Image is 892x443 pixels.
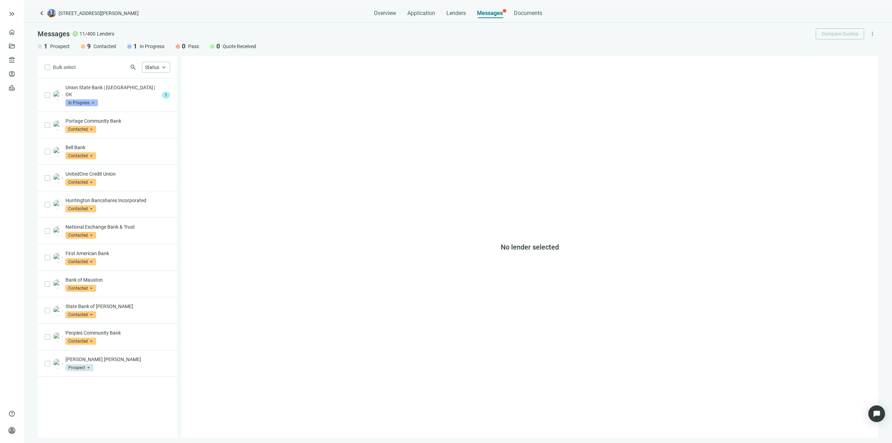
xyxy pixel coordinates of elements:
[59,10,139,17] span: [STREET_ADDRESS][PERSON_NAME]
[38,30,70,38] span: Messages
[53,359,63,368] img: 1b953f7f-4bbe-4084-af76-945163ccd5b7.png
[216,42,220,51] span: 0
[868,405,885,422] div: Open Intercom Messenger
[867,28,878,39] button: more_vert
[374,10,396,17] span: Overview
[72,31,78,37] span: check_circle
[53,279,63,289] img: 983f51b1-ae18-40f7-a23a-daff77e505a0
[66,364,93,371] span: Prospect
[53,306,63,315] img: cfb1c661-fc3c-4949-8f78-3e688ae39643
[66,117,170,124] p: Portage Community Bank
[140,43,164,50] span: In Progress
[66,285,96,292] span: Contacted
[38,9,46,17] a: keyboard_arrow_left
[816,28,864,39] button: Compare Quotes
[8,410,15,417] span: help
[53,63,76,71] span: Bulk select
[66,303,170,310] p: State Bank of [PERSON_NAME]
[182,42,185,51] span: 0
[162,92,170,99] span: 1
[869,31,876,37] span: more_vert
[188,43,199,50] span: Pass
[66,356,170,363] p: [PERSON_NAME] [PERSON_NAME]
[446,10,466,17] span: Lenders
[53,253,63,262] img: 0044d8e7-9795-4d47-a328-5abcd6174d93
[66,311,96,318] span: Contacted
[130,64,137,71] span: search
[514,10,542,17] span: Documents
[53,332,63,342] img: 2e418677-6b17-478e-a85c-b1c3a63c9a06
[145,64,159,70] span: Status
[66,126,96,133] span: Contacted
[66,144,170,151] p: Bell Bank
[161,64,167,70] span: keyboard_arrow_up
[66,152,96,159] span: Contacted
[66,179,96,186] span: Contacted
[50,43,70,50] span: Prospect
[66,276,170,283] p: Bank of Mauston
[8,56,13,63] span: account_balance
[53,200,63,209] img: bf02e6f3-ffdd-42ca-a75e-3ac6052026d6.png
[477,10,503,16] span: Messages
[181,56,878,438] div: No lender selected
[66,338,96,345] span: Contacted
[407,10,435,17] span: Application
[53,226,63,236] img: 6cb8f9bd-8127-472f-a275-9480b944fe47
[66,223,170,230] p: National Exchange Bank & Trust
[47,9,56,17] img: deal-logo
[133,42,137,51] span: 1
[66,232,96,239] span: Contacted
[66,84,159,98] p: Union State Bank | [GEOGRAPHIC_DATA] | OK
[223,43,256,50] span: Quote Received
[66,197,170,204] p: Huntington Bancshares Incorporated
[53,120,63,130] img: 0894a070-61d7-4484-96c4-c8b9c131e73c
[87,42,91,51] span: 9
[66,329,170,336] p: Peoples Community Bank
[66,99,98,106] span: In Progress
[97,30,114,37] span: Lenders
[66,250,170,257] p: First American Bank
[66,258,96,265] span: Contacted
[53,90,63,100] img: 477375ba-b1ba-4f50-8e2e-e237ef1d3a9d.png
[53,173,63,183] img: bbd216d4-dc44-4453-b79c-633d9549a893
[8,427,15,434] span: person
[66,170,170,177] p: UnitedOne Credit Union
[93,43,116,50] span: Contacted
[79,30,95,37] span: 11/400
[44,42,47,51] span: 1
[8,10,16,18] button: keyboard_double_arrow_right
[66,205,96,212] span: Contacted
[53,147,63,156] img: 35148349-a0be-42e3-920c-7564d5edc040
